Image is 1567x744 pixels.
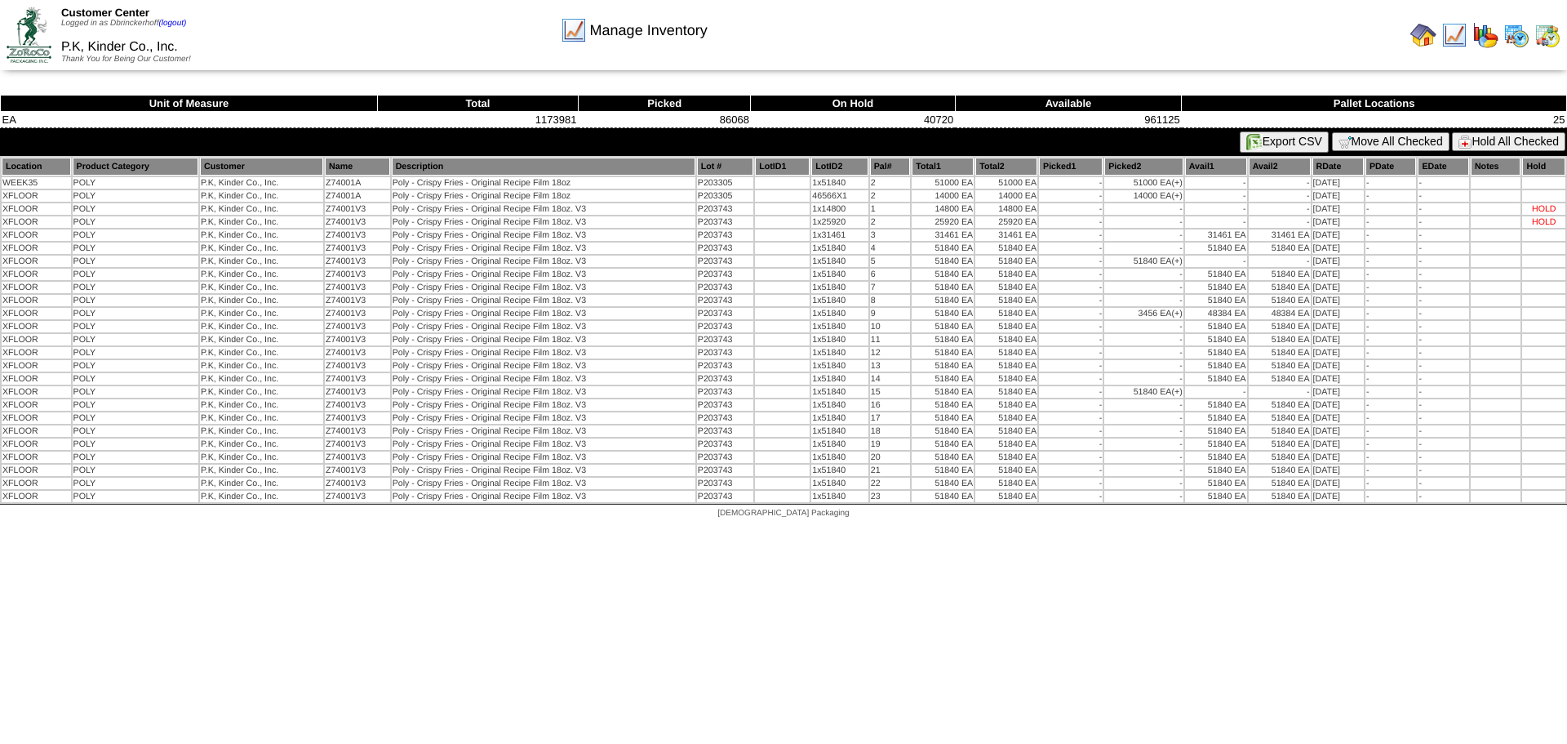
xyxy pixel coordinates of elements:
td: 51840 EA [1249,282,1311,293]
td: Poly - Crispy Fries - Original Recipe Film 18oz. V3 [392,321,695,332]
td: 1x51840 [811,269,868,280]
td: - [1104,282,1183,293]
td: XFLOOR [2,256,71,267]
td: P.K, Kinder Co., Inc. [200,360,323,372]
td: Poly - Crispy Fries - Original Recipe Film 18oz [392,190,695,202]
td: 1173981 [377,112,578,128]
td: 8 [870,295,911,306]
td: XFLOOR [2,321,71,332]
td: XFLOOR [2,216,71,228]
th: Lot # [697,158,753,176]
td: P.K, Kinder Co., Inc. [200,203,323,215]
td: 51840 EA [912,256,974,267]
div: (+) [1171,309,1182,319]
td: XFLOOR [2,334,71,345]
td: 25920 EA [912,216,974,228]
td: 1x51840 [811,177,868,189]
td: 51840 EA [975,243,1037,254]
td: P203305 [697,190,753,202]
div: (+) [1171,256,1182,266]
td: - [1418,203,1469,215]
td: - [1365,295,1417,306]
td: Z74001V3 [325,295,390,306]
td: - [1039,321,1103,332]
td: - [1249,190,1311,202]
td: - [1418,177,1469,189]
th: Avail2 [1249,158,1311,176]
img: excel.gif [1246,134,1263,150]
th: Hold [1522,158,1565,176]
td: 14000 EA [1104,190,1183,202]
td: 25 [1182,112,1567,128]
td: [DATE] [1312,295,1364,306]
span: Customer Center [61,7,149,19]
td: 51000 EA [912,177,974,189]
td: Z74001A [325,190,390,202]
td: 10 [870,321,911,332]
th: Description [392,158,695,176]
td: POLY [73,347,199,359]
img: graph.gif [1472,22,1498,48]
td: 51840 EA [975,347,1037,359]
td: Poly - Crispy Fries - Original Recipe Film 18oz. V3 [392,216,695,228]
td: Poly - Crispy Fries - Original Recipe Film 18oz. V3 [392,269,695,280]
td: Z74001V3 [325,243,390,254]
td: P.K, Kinder Co., Inc. [200,216,323,228]
td: P203743 [697,229,753,241]
td: XFLOOR [2,347,71,359]
td: 51840 EA [975,321,1037,332]
td: 2 [870,177,911,189]
td: - [1418,190,1469,202]
td: - [1365,216,1417,228]
td: 3 [870,229,911,241]
td: P.K, Kinder Co., Inc. [200,321,323,332]
td: Poly - Crispy Fries - Original Recipe Film 18oz [392,177,695,189]
td: 4 [870,243,911,254]
th: RDate [1312,158,1364,176]
td: 51840 EA [975,334,1037,345]
td: P203743 [697,334,753,345]
td: - [1104,269,1183,280]
td: POLY [73,360,199,372]
td: - [1039,347,1103,359]
td: XFLOOR [2,308,71,319]
td: - [1185,190,1247,202]
span: Manage Inventory [590,22,708,39]
td: Z74001V3 [325,308,390,319]
td: 31461 EA [975,229,1037,241]
td: P203305 [697,177,753,189]
td: P.K, Kinder Co., Inc. [200,243,323,254]
td: Z74001V3 [325,282,390,293]
td: 2 [870,190,911,202]
button: Move All Checked [1332,132,1449,151]
td: 51840 EA [1185,347,1247,359]
td: [DATE] [1312,308,1364,319]
td: Poly - Crispy Fries - Original Recipe Film 18oz. V3 [392,334,695,345]
td: [DATE] [1312,347,1364,359]
td: 51840 EA [912,295,974,306]
td: Z74001V3 [325,256,390,267]
td: WEEK35 [2,177,71,189]
th: Name [325,158,390,176]
td: 51840 EA [1104,256,1183,267]
th: Unit of Measure [1,96,378,112]
td: 1x31461 [811,229,868,241]
td: Z74001V3 [325,347,390,359]
td: EA [1,112,378,128]
td: - [1104,321,1183,332]
span: P.K, Kinder Co., Inc. [61,40,178,54]
td: POLY [73,256,199,267]
th: Total1 [912,158,974,176]
td: 51840 EA [912,269,974,280]
td: - [1039,216,1103,228]
img: calendarprod.gif [1503,22,1529,48]
th: EDate [1418,158,1469,176]
td: - [1365,334,1417,345]
td: 51840 EA [1185,321,1247,332]
td: - [1365,243,1417,254]
th: Available [955,96,1182,112]
td: P.K, Kinder Co., Inc. [200,334,323,345]
td: Poly - Crispy Fries - Original Recipe Film 18oz. V3 [392,295,695,306]
td: 51840 EA [975,295,1037,306]
td: XFLOOR [2,360,71,372]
